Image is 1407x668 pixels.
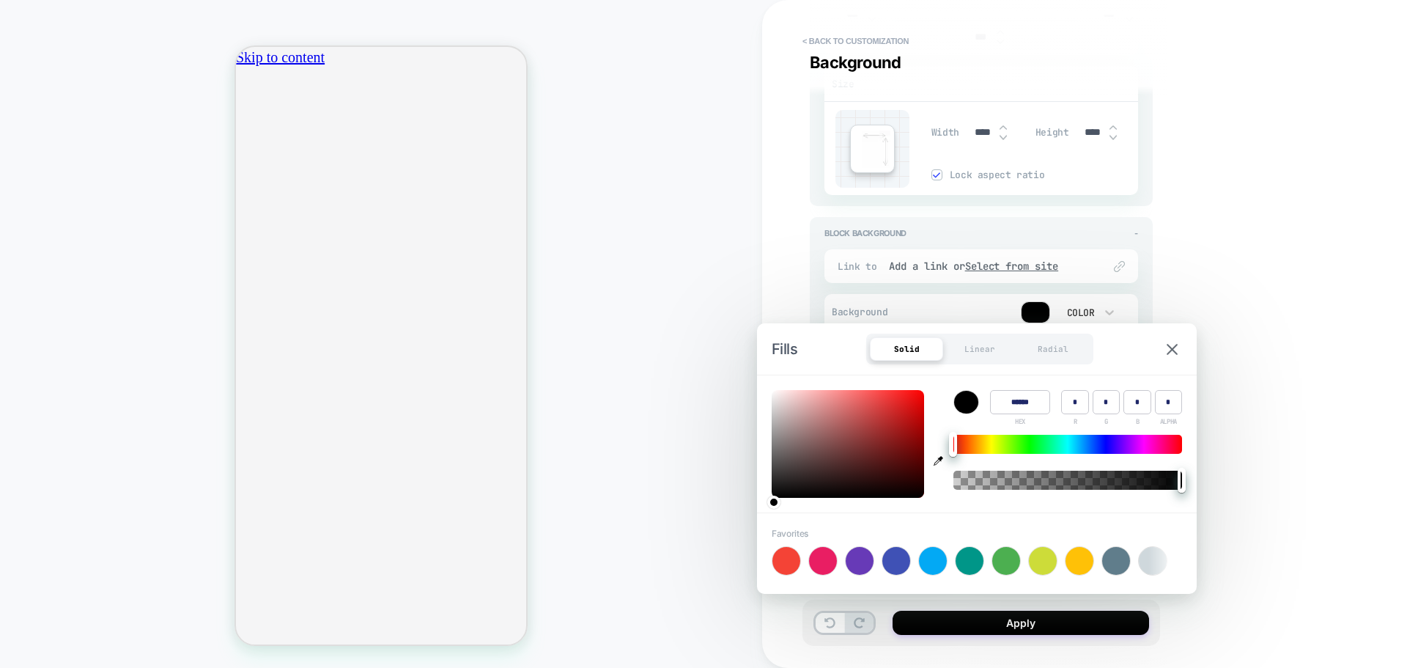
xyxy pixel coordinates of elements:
span: Background [832,306,904,318]
img: up [1000,125,1007,131]
span: Lock aspect ratio [950,169,1138,181]
span: G [1104,417,1108,426]
div: Background [810,53,1167,72]
span: Favorites [772,528,808,539]
button: < Back to customization [795,29,916,53]
span: Block Background [824,228,906,238]
span: Fills [772,340,797,358]
span: R [1074,417,1077,426]
span: - [1134,228,1138,238]
span: Height [1035,126,1069,139]
span: Size [832,78,854,90]
button: Apply [893,611,1149,635]
img: down [1109,134,1117,140]
img: blue checkmark [933,172,940,179]
img: edit [1114,261,1125,272]
span: ALPHA [1160,417,1177,426]
span: HEX [1015,417,1025,426]
div: Linear [943,337,1016,361]
img: close [1167,344,1178,355]
div: Radial [1016,337,1090,361]
span: Link to [838,260,882,273]
u: Select from site [965,260,1059,273]
div: Add a link or [889,260,1088,273]
span: Width [931,126,959,139]
img: edit [862,131,890,168]
img: down [1126,16,1133,22]
div: Solid [870,337,943,361]
img: down [1000,134,1007,140]
div: Color [1064,307,1095,319]
img: up [1109,125,1117,131]
span: B [1136,417,1140,426]
img: down [868,16,876,22]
